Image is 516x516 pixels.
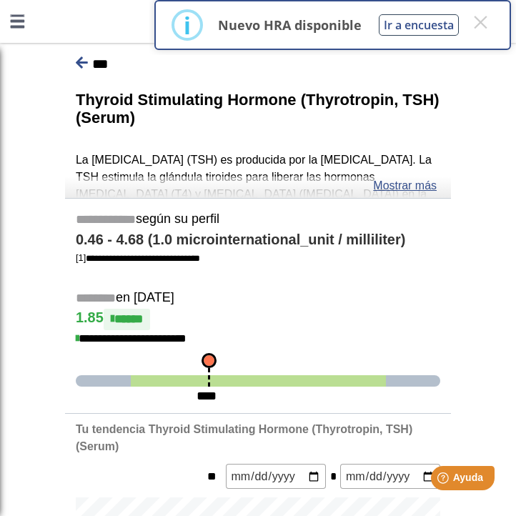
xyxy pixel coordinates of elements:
[76,152,440,288] p: La [MEDICAL_DATA] (TSH) es producida por la [MEDICAL_DATA]. La TSH estimula la glándula tiroides ...
[76,212,440,228] h5: según su perfil
[76,423,412,452] b: Tu tendencia Thyroid Stimulating Hormone (Thyrotropin, TSH) (Serum)
[76,91,440,126] b: Thyroid Stimulating Hormone (Thyrotropin, TSH) (Serum)
[218,16,362,34] p: Nuevo HRA disponible
[226,464,326,489] input: mm/dd/yyyy
[340,464,440,489] input: mm/dd/yyyy
[184,12,191,38] div: i
[76,290,440,307] h5: en [DATE]
[76,232,440,249] h4: 0.46 - 4.68 (1.0 microinternational_unit / milliliter)
[467,9,493,35] button: Close this dialog
[389,460,500,500] iframe: Help widget launcher
[76,252,200,263] a: [1]
[379,14,459,36] button: Ir a encuesta
[76,309,440,330] h4: 1.85
[373,177,437,194] a: Mostrar más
